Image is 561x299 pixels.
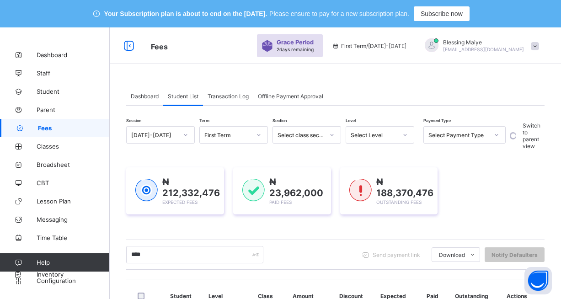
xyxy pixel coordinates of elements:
[37,216,110,223] span: Messaging
[126,118,141,123] span: Session
[262,40,273,52] img: sticker-purple.71386a28dfed39d6af7621340158ba97.svg
[443,47,524,52] span: [EMAIL_ADDRESS][DOMAIN_NAME]
[269,10,409,17] span: Please ensure to pay for a new subscription plan.
[272,118,287,123] span: Section
[162,176,220,198] span: ₦ 212,332,476
[199,118,209,123] span: Term
[204,132,251,139] div: First Term
[162,199,198,205] span: Expected Fees
[135,179,158,202] img: expected-1.03dd87d44185fb6c27cc9b2570c10499.svg
[151,42,168,51] span: Fees
[37,252,110,260] span: Expenses
[349,179,372,202] img: outstanding-1.146d663e52f09953f639664a84e30106.svg
[37,179,110,187] span: CBT
[104,10,267,17] span: Your Subscription plan is about to end on the [DATE].
[37,88,110,95] span: Student
[37,161,110,168] span: Broadsheet
[376,176,433,198] span: ₦ 188,370,476
[278,132,324,139] div: Select class section
[37,106,110,113] span: Parent
[37,234,110,241] span: Time Table
[332,43,406,49] span: session/term information
[37,198,110,205] span: Lesson Plan
[351,132,397,139] div: Select Level
[37,51,110,59] span: Dashboard
[131,132,178,139] div: [DATE]-[DATE]
[373,251,420,258] span: Send payment link
[131,93,159,100] span: Dashboard
[492,251,538,258] span: Notify Defaulters
[421,10,463,17] span: Subscribe now
[37,143,110,150] span: Classes
[428,132,489,139] div: Select Payment Type
[168,93,198,100] span: Student List
[242,179,265,202] img: paid-1.3eb1404cbcb1d3b736510a26bbfa3ccb.svg
[208,93,249,100] span: Transaction Log
[439,251,465,258] span: Download
[416,38,544,53] div: BlessingMaiye
[269,176,323,198] span: ₦ 23,962,000
[277,39,314,46] span: Grace Period
[524,267,552,294] button: Open asap
[38,124,110,132] span: Fees
[37,259,109,266] span: Help
[269,199,292,205] span: Paid Fees
[443,39,524,46] span: Blessing Maiye
[258,93,323,100] span: Offline Payment Approval
[37,69,110,77] span: Staff
[277,47,314,52] span: 2 days remaining
[376,199,422,205] span: Outstanding Fees
[523,122,542,149] label: Switch to parent view
[423,118,451,123] span: Payment Type
[346,118,356,123] span: Level
[37,277,109,284] span: Configuration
